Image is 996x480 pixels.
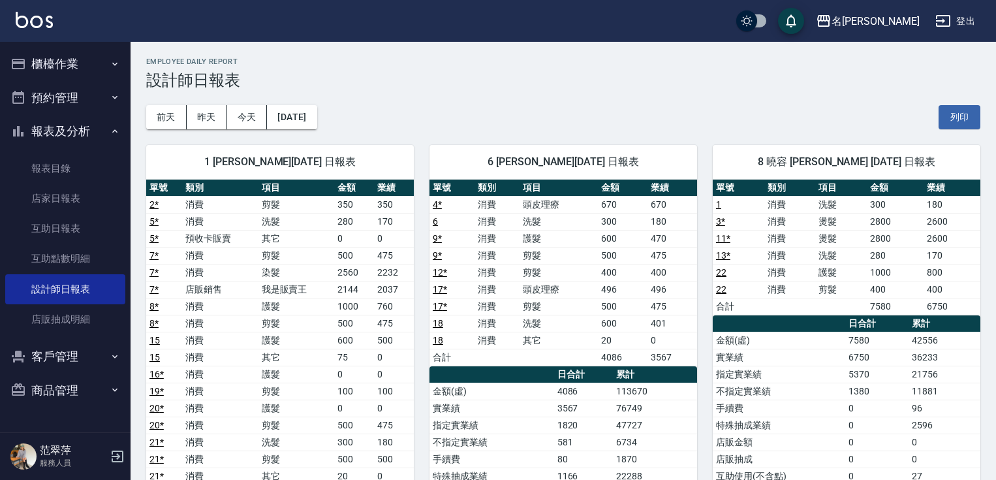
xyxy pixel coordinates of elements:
[334,213,374,230] td: 280
[429,417,554,434] td: 指定實業績
[713,332,845,349] td: 金額(虛)
[613,451,697,468] td: 1870
[924,281,980,298] td: 400
[598,332,647,349] td: 20
[374,247,414,264] td: 475
[924,180,980,197] th: 業績
[764,180,816,197] th: 類別
[867,247,924,264] td: 280
[258,264,334,281] td: 染髮
[554,417,613,434] td: 1820
[647,196,697,213] td: 670
[520,230,598,247] td: 護髮
[909,400,980,417] td: 96
[334,417,374,434] td: 500
[374,400,414,417] td: 0
[475,180,520,197] th: 類別
[182,332,258,349] td: 消費
[267,105,317,129] button: [DATE]
[182,264,258,281] td: 消費
[554,451,613,468] td: 80
[182,196,258,213] td: 消費
[182,281,258,298] td: 店販銷售
[845,366,908,383] td: 5370
[598,230,647,247] td: 600
[520,213,598,230] td: 洗髮
[713,180,980,315] table: a dense table
[716,267,726,278] a: 22
[429,383,554,400] td: 金額(虛)
[811,8,925,35] button: 名[PERSON_NAME]
[258,417,334,434] td: 剪髮
[598,180,647,197] th: 金額
[258,383,334,400] td: 剪髮
[598,213,647,230] td: 300
[554,400,613,417] td: 3567
[764,196,816,213] td: 消費
[867,180,924,197] th: 金額
[187,105,227,129] button: 昨天
[182,349,258,366] td: 消費
[334,400,374,417] td: 0
[613,400,697,417] td: 76749
[647,213,697,230] td: 180
[374,332,414,349] td: 500
[613,366,697,383] th: 累計
[778,8,804,34] button: save
[475,230,520,247] td: 消費
[258,196,334,213] td: 剪髮
[713,383,845,400] td: 不指定實業績
[554,366,613,383] th: 日合計
[374,417,414,434] td: 475
[924,298,980,315] td: 6750
[5,214,125,244] a: 互助日報表
[598,349,647,366] td: 4086
[5,47,125,81] button: 櫃檯作業
[182,213,258,230] td: 消費
[924,230,980,247] td: 2600
[258,451,334,468] td: 剪髮
[258,400,334,417] td: 護髮
[764,230,816,247] td: 消費
[716,199,721,210] a: 1
[334,434,374,451] td: 300
[613,383,697,400] td: 113670
[258,180,334,197] th: 項目
[909,417,980,434] td: 2596
[845,315,908,332] th: 日合計
[40,444,106,457] h5: 范翠萍
[258,298,334,315] td: 護髮
[475,332,520,349] td: 消費
[334,451,374,468] td: 500
[598,196,647,213] td: 670
[475,281,520,298] td: 消費
[815,196,867,213] td: 洗髮
[5,81,125,115] button: 預約管理
[182,315,258,332] td: 消費
[713,366,845,383] td: 指定實業績
[845,451,908,468] td: 0
[764,264,816,281] td: 消費
[258,247,334,264] td: 剪髮
[845,417,908,434] td: 0
[162,155,398,168] span: 1 [PERSON_NAME][DATE] 日報表
[764,247,816,264] td: 消費
[374,434,414,451] td: 180
[182,180,258,197] th: 類別
[815,281,867,298] td: 剪髮
[867,196,924,213] td: 300
[433,318,443,328] a: 18
[475,315,520,332] td: 消費
[520,281,598,298] td: 頭皮理療
[182,451,258,468] td: 消費
[716,284,726,295] a: 22
[520,196,598,213] td: 頭皮理療
[374,349,414,366] td: 0
[867,281,924,298] td: 400
[334,180,374,197] th: 金額
[520,247,598,264] td: 剪髮
[182,247,258,264] td: 消費
[10,443,37,470] img: Person
[554,434,613,451] td: 581
[647,281,697,298] td: 496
